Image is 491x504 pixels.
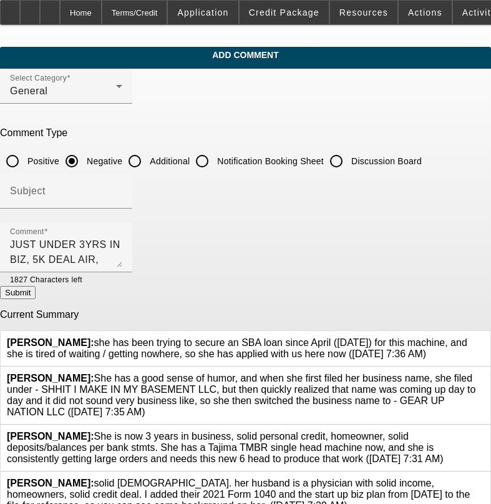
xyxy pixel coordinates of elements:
[7,431,94,442] b: [PERSON_NAME]:
[7,337,94,348] b: [PERSON_NAME]:
[7,431,444,464] span: She is now 3 years in business, solid personal credit, homeowner, solid deposits/balances per ban...
[10,86,47,96] span: General
[10,228,44,236] mat-label: Comment
[168,1,238,24] button: Application
[10,74,67,82] mat-label: Select Category
[7,478,94,488] b: [PERSON_NAME]:
[7,373,94,383] b: [PERSON_NAME]:
[25,155,59,167] label: Positive
[330,1,397,24] button: Resources
[147,155,190,167] label: Additional
[215,155,324,167] label: Notification Booking Sheet
[10,272,82,286] mat-hint: 1827 Characters left
[10,185,46,196] mat-label: Subject
[177,7,228,17] span: Application
[7,373,475,417] span: She has a good sense of humor, and when she first filed her business name, she filed under - SHHI...
[349,155,422,167] label: Discussion Board
[408,7,442,17] span: Actions
[399,1,452,24] button: Actions
[339,7,388,17] span: Resources
[240,1,329,24] button: Credit Package
[7,337,467,359] span: she has been trying to secure an SBA loan since April ([DATE]) for this machine, and she is tired...
[9,50,482,60] span: Add Comment
[249,7,319,17] span: Credit Package
[84,155,122,167] label: Negative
